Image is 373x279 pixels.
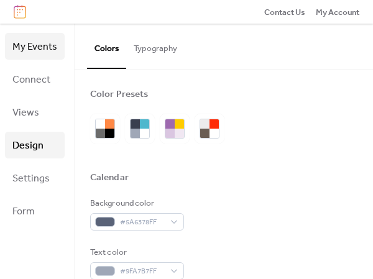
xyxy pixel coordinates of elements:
a: Form [5,198,65,224]
button: Typography [126,24,185,67]
div: Color Presets [90,88,148,101]
img: logo [14,5,26,19]
span: Design [12,136,44,155]
span: Settings [12,169,50,188]
a: Views [5,99,65,126]
button: Colors [87,24,126,68]
span: Form [12,202,35,221]
span: Views [12,103,39,122]
div: Background color [90,197,182,209]
a: Contact Us [264,6,305,18]
span: My Account [316,6,359,19]
a: Design [5,132,65,158]
span: #9FA7B7FF [120,265,164,278]
a: My Account [316,6,359,18]
a: My Events [5,33,65,60]
a: Connect [5,66,65,93]
a: Settings [5,165,65,191]
span: Contact Us [264,6,305,19]
div: Calendar [90,172,129,184]
span: Connect [12,70,50,89]
span: My Events [12,37,57,57]
div: Text color [90,246,182,258]
span: #5A6378FF [120,216,164,229]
